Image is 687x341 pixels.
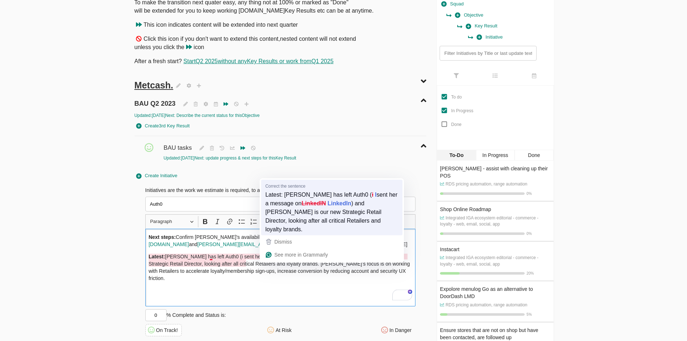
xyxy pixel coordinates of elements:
[437,150,476,161] div: To-Do
[197,241,366,247] a: [PERSON_NAME][EMAIL_ADDRESS][PERSON_NAME][DOMAIN_NAME]
[440,246,550,253] div: Instacart
[149,254,165,259] strong: Latest:
[149,253,412,282] p: [PERSON_NAME] has left Auth0 (i sent her a message on LinkedIN) and [PERSON_NAME] is our new Stra...
[477,33,503,41] span: Initiative
[440,285,550,300] div: Expolore menulog Go as an alternative to DoorDash LMD
[163,155,382,161] div: Updated: [DATE] Next: update progress & next steps for this Key Result
[527,192,532,196] span: 0 %
[455,11,483,19] span: Objective
[167,312,226,318] span: % Complete and Status is:
[453,10,485,21] button: Objective
[464,21,499,32] button: Key Result
[440,165,550,179] div: [PERSON_NAME] - assist with cleaning up their POS
[136,122,190,130] span: Create 3rd Key Result
[440,215,550,227] p: Integrated IGA ecosystem editorial - commerce - loyalty - web, email, social, app
[440,206,550,213] div: Shop Online Roadmap
[135,57,427,66] p: After a fresh start?
[135,113,427,119] div: Updated: [DATE] Next: Describe the current status for this Objective
[527,232,532,236] span: 0 %
[136,172,177,180] span: Create Initiative
[147,216,197,227] button: Paragraph
[276,327,291,334] div: At Risk
[135,170,179,182] button: Create Initiative
[149,234,176,240] strong: Next steps:
[184,58,334,64] a: StartQ2 2025without anyKey Results or work fromQ1 2025
[389,327,411,334] div: In Danger
[145,214,416,228] div: Editor toolbar
[440,255,550,267] p: Integrated IGA ecosystem editorial - commerce - loyalty - web, email, social, app
[135,121,191,132] button: Create3rd Key Result
[135,92,177,108] span: BAU Q2 2023
[135,80,173,90] span: Metcash.
[163,136,193,152] span: BAU tasks
[466,22,497,30] span: Key Result
[515,150,553,161] div: Done
[527,271,534,275] span: 20 %
[135,35,427,52] p: Click this icon if you don't want to extend this content,nested content will not extend unless yo...
[145,229,416,306] div: Rich Text Editor, main
[135,21,427,29] p: This icon indicates content will be extended into next quarter
[451,108,473,113] span: In Progress
[440,46,536,61] input: Filter Initiatives by Title or last update text
[149,233,412,248] p: Confirm [PERSON_NAME]'s availability for lunch with and next week, [DATE]
[527,312,532,316] span: 5 %
[156,327,178,334] div: On Track!
[440,181,550,187] p: RDS pricing automation, range automation
[440,302,550,308] p: RDS pricing automation, range automation
[145,197,416,211] input: E.G. Interview 50 customers who recently signed up
[451,95,462,100] span: To do
[150,217,188,226] span: Paragraph
[476,150,515,161] div: In Progress
[440,327,550,341] div: Ensure stores that are not on shop but have been contacted, are followed up
[145,187,416,194] div: Initiatives are the work we estimate is required, to achieve the Objective.
[451,122,462,127] span: Done
[475,32,505,43] button: Initiative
